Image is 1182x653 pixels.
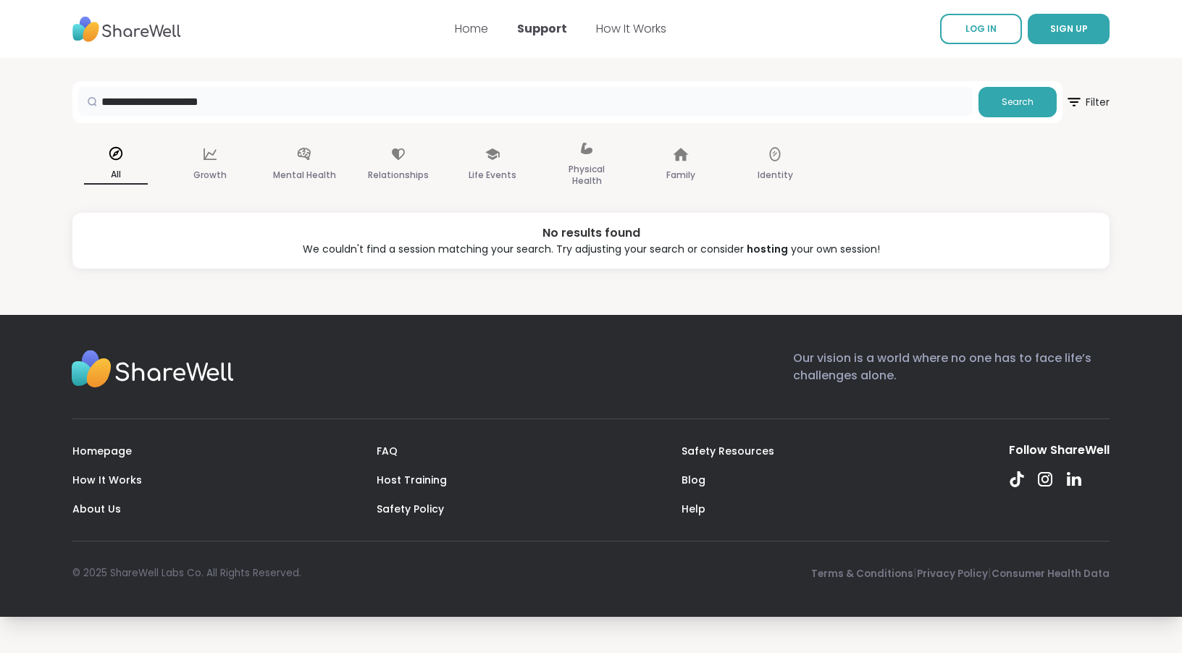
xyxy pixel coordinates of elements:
button: Search [978,87,1057,117]
a: Privacy Policy [917,567,988,581]
a: LOG IN [940,14,1022,44]
a: hosting [747,242,788,256]
a: About Us [72,502,121,516]
div: © 2025 ShareWell Labs Co. All Rights Reserved. [72,566,301,581]
p: Identity [758,167,793,184]
div: Follow ShareWell [1009,442,1110,458]
a: FAQ [377,444,398,458]
a: Homepage [72,444,132,458]
p: Life Events [469,167,516,184]
div: No results found [84,224,1098,242]
a: Blog [682,473,705,487]
img: ShareWell Nav Logo [72,9,181,49]
span: Search [1002,96,1034,109]
p: All [84,166,148,185]
p: Mental Health [273,167,336,184]
p: Relationships [368,167,429,184]
a: How It Works [596,20,666,37]
p: Physical Health [555,161,619,190]
a: How It Works [72,473,142,487]
a: Safety Policy [377,502,444,516]
img: Sharewell [71,350,234,392]
span: | [988,565,992,581]
span: Filter [1065,85,1110,119]
button: Filter [1065,81,1110,123]
p: Our vision is a world where no one has to face life’s challenges alone. [793,350,1110,395]
div: We couldn't find a session matching your search. Try adjusting your search or consider your own s... [84,242,1098,257]
button: SIGN UP [1028,14,1110,44]
a: Support [517,20,567,37]
p: Growth [193,167,227,184]
span: LOG IN [965,22,997,35]
a: Host Training [377,473,447,487]
a: Terms & Conditions [811,567,913,581]
span: SIGN UP [1050,22,1088,35]
a: Consumer Health Data [992,567,1110,581]
span: | [913,565,917,581]
a: Safety Resources [682,444,774,458]
a: Home [455,20,488,37]
a: Help [682,502,705,516]
p: Family [666,167,695,184]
